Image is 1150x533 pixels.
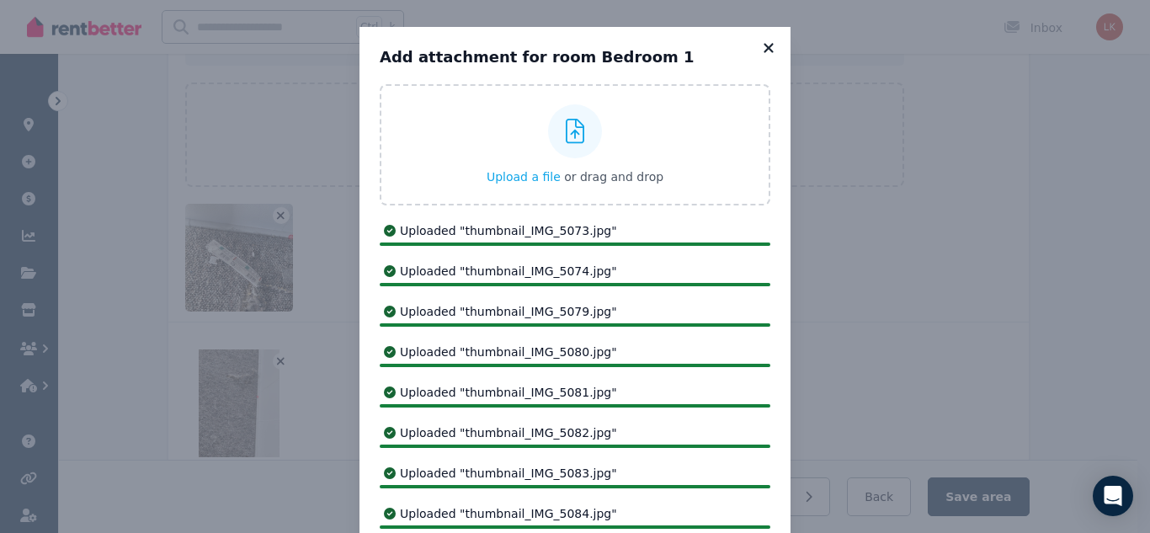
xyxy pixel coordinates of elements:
[380,505,770,522] div: Uploaded " thumbnail_IMG_5084.jpg "
[564,170,663,184] span: or drag and drop
[380,384,770,401] div: Uploaded " thumbnail_IMG_5081.jpg "
[380,263,770,280] div: Uploaded " thumbnail_IMG_5074.jpg "
[1093,476,1133,516] div: Open Intercom Messenger
[380,344,770,360] div: Uploaded " thumbnail_IMG_5080.jpg "
[380,424,770,441] div: Uploaded " thumbnail_IMG_5082.jpg "
[380,465,770,482] div: Uploaded " thumbnail_IMG_5083.jpg "
[487,170,561,184] span: Upload a file
[487,168,663,185] button: Upload a file or drag and drop
[380,47,770,67] h3: Add attachment for room Bedroom 1
[380,303,770,320] div: Uploaded " thumbnail_IMG_5079.jpg "
[380,222,770,239] div: Uploaded " thumbnail_IMG_5073.jpg "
